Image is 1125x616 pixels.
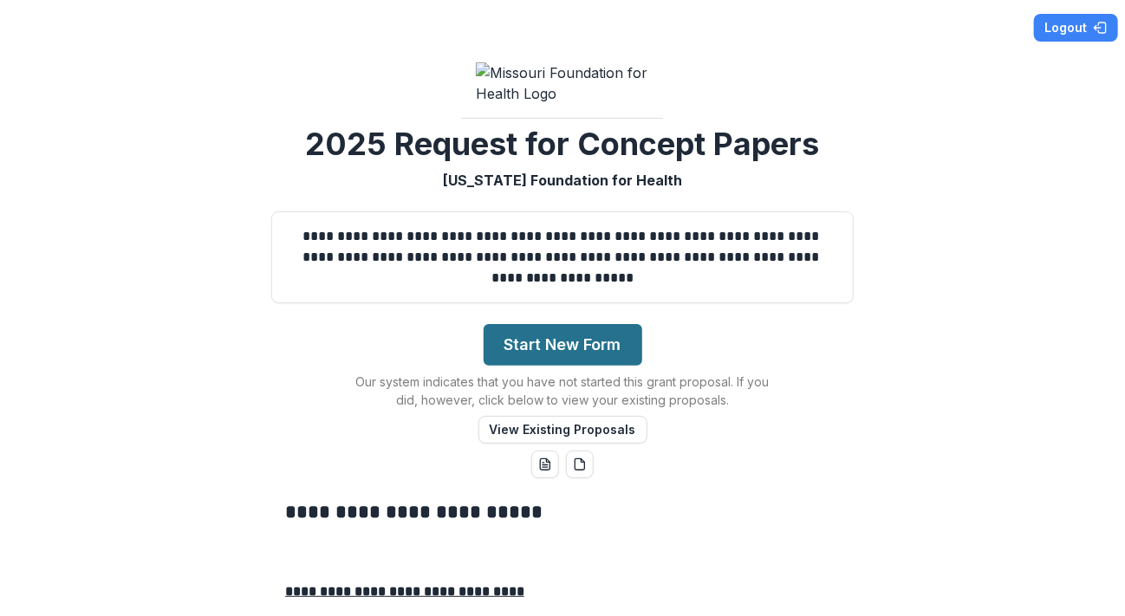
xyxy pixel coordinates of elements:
[531,451,559,478] button: word-download
[1034,14,1118,42] button: Logout
[346,373,779,409] p: Our system indicates that you have not started this grant proposal. If you did, however, click be...
[443,170,682,191] p: [US_STATE] Foundation for Health
[306,126,820,163] h2: 2025 Request for Concept Papers
[484,324,642,366] button: Start New Form
[478,416,647,444] button: View Existing Proposals
[476,62,649,104] img: Missouri Foundation for Health Logo
[566,451,594,478] button: pdf-download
